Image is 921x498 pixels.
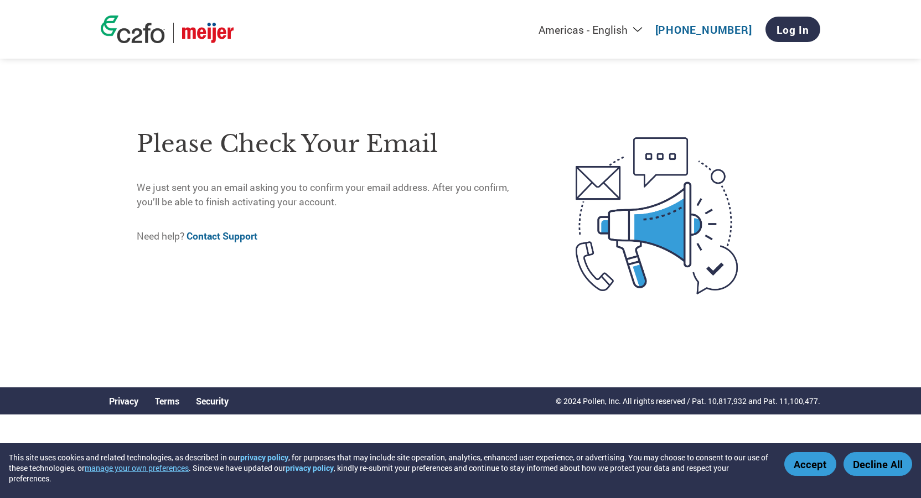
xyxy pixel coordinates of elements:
a: Security [196,395,229,407]
a: Privacy [109,395,138,407]
button: Decline All [844,452,912,476]
p: We just sent you an email asking you to confirm your email address. After you confirm, you’ll be ... [137,180,529,210]
a: privacy policy [286,463,334,473]
img: open-email [529,117,784,314]
button: Accept [784,452,836,476]
h1: Please check your email [137,126,529,162]
p: © 2024 Pollen, Inc. All rights reserved / Pat. 10,817,932 and Pat. 11,100,477. [556,395,820,407]
button: manage your own preferences [85,463,189,473]
a: Log In [765,17,820,42]
a: Contact Support [187,230,257,242]
a: [PHONE_NUMBER] [655,23,752,37]
a: privacy policy [240,452,288,463]
p: Need help? [137,229,529,243]
div: This site uses cookies and related technologies, as described in our , for purposes that may incl... [9,452,768,484]
a: Terms [155,395,179,407]
img: c2fo logo [101,15,165,43]
img: Meijer [182,23,234,43]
